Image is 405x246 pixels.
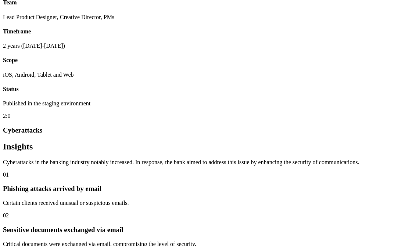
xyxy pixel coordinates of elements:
span: 01 [3,171,9,178]
p: iOS, Android, Tablet and Web [3,72,402,78]
h3: Phishing attacks arrived by email [3,185,402,193]
h4: Scope [3,57,402,64]
h3: Sensitive documents exchanged via email [3,226,402,234]
h2: Insights [3,142,402,152]
p: Published in the staging environment [3,100,402,107]
h3: Cyberattacks [3,126,402,134]
p: Lead Product Designer, Creative Director, PMs [3,14,402,21]
h4: Status [3,86,402,93]
p: Cyberattacks in the banking industry notably increased. In response, the bank aimed to address th... [3,159,402,166]
span: 02 [3,212,9,218]
p: 2 years ([DATE]-[DATE]) [3,43,402,49]
p: Certain clients received unusual or suspicious emails. [3,200,402,206]
h4: Timeframe [3,28,402,35]
span: 2:0 [3,113,10,119]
